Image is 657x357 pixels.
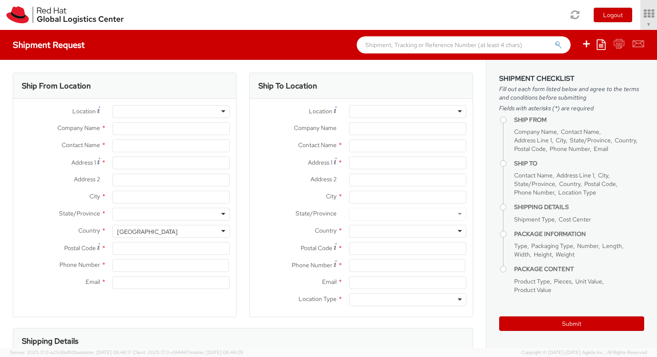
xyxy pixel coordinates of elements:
span: State/Province [514,180,555,188]
span: Address 1 [71,159,96,166]
span: Number [577,242,598,250]
span: Email [86,278,100,286]
span: Country [559,180,580,188]
span: Fields with asterisks (*) are required [499,104,644,112]
span: Contact Name [514,171,553,179]
span: master, [DATE] 08:48:17 [80,349,132,355]
span: Postal Code [301,244,332,252]
span: Product Type [514,277,550,285]
span: Fill out each form listed below and agree to the terms and conditions before submitting [499,85,644,102]
div: [GEOGRAPHIC_DATA] [117,227,178,236]
span: Country [615,136,636,144]
span: Postal Code [514,145,546,153]
span: Phone Number [292,261,332,269]
span: City [556,136,566,144]
h4: Ship From [514,117,644,123]
span: Packaging Type [531,242,573,250]
span: Phone Number [59,261,100,268]
span: master, [DATE] 08:44:05 [189,349,243,355]
span: Location Type [299,295,337,303]
span: Email [322,278,337,286]
span: Client: 2025.17.0-cb14447 [133,349,243,355]
input: Shipment, Tracking or Reference Number (at least 4 chars) [357,36,571,53]
button: Submit [499,316,644,331]
span: Address 2 [74,175,100,183]
span: Type [514,242,527,250]
img: rh-logistics-00dfa346123c4ec078e1.svg [6,6,124,24]
h4: Package Content [514,266,644,272]
span: Width [514,251,530,258]
span: Copyright © [DATE]-[DATE] Agistix Inc., All Rights Reserved [521,349,647,356]
span: Address 1 [308,159,332,166]
h4: Ship To [514,160,644,167]
span: Address Line 1 [556,171,594,179]
span: Email [594,145,608,153]
span: ▼ [646,21,651,28]
span: Height [534,251,552,258]
span: Location Type [558,189,596,196]
span: Unit Value [575,277,602,285]
h4: Shipment Request [13,40,85,50]
span: Company Name [294,124,337,132]
span: Postal Code [584,180,616,188]
h4: Shipping Details [514,204,644,210]
span: Pieces [554,277,571,285]
span: Address Line 1 [514,136,552,144]
span: Company Name [514,128,557,136]
span: Country [315,227,337,234]
span: State/Province [59,209,100,217]
h3: Shipping Details [22,337,78,345]
span: Cost Center [559,215,591,223]
span: Location [72,107,96,115]
span: State/Province [296,209,337,217]
span: Postal Code [64,244,96,252]
span: Contact Name [298,141,337,149]
span: Server: 2025.17.0-a2fc8bd50ba [10,349,132,355]
span: Contact Name [561,128,599,136]
span: Shipment Type [514,215,555,223]
h3: Ship From Location [22,82,91,90]
span: City [89,192,100,200]
span: City [598,171,608,179]
span: City [326,192,337,200]
span: Weight [556,251,574,258]
span: Location [309,107,332,115]
span: Country [78,227,100,234]
span: Phone Number [550,145,590,153]
h4: Package Information [514,231,644,237]
span: Address 2 [311,175,337,183]
span: Phone Number [514,189,554,196]
span: Product Value [514,286,551,294]
span: Company Name [57,124,100,132]
span: Length [602,242,622,250]
button: Logout [594,8,632,22]
h3: Shipment Checklist [499,75,644,83]
span: State/Province [570,136,611,144]
h3: Ship To Location [258,82,317,90]
span: Contact Name [62,141,100,149]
